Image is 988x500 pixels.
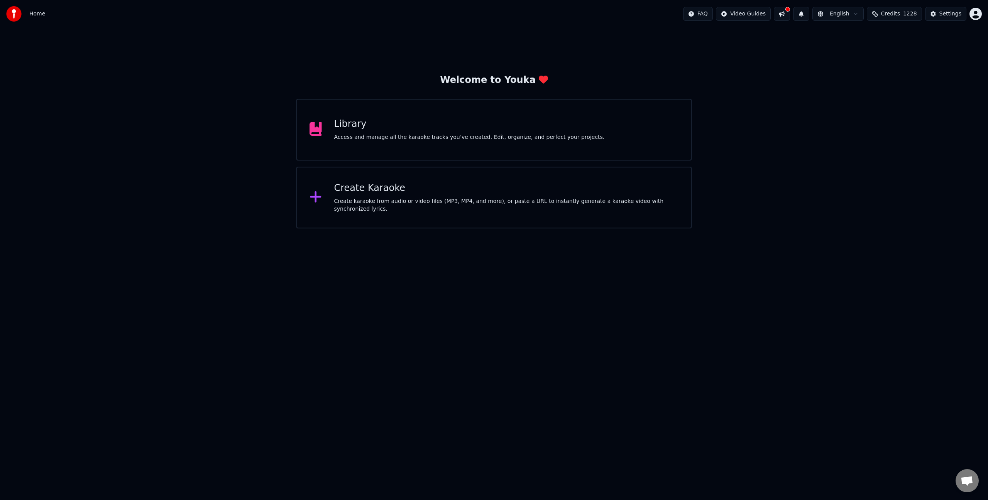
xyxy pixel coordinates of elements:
div: Welcome to Youka [440,74,548,86]
span: 1228 [903,10,917,18]
button: Settings [925,7,966,21]
nav: breadcrumb [29,10,45,18]
img: youka [6,6,22,22]
button: Video Guides [716,7,771,21]
button: Credits1228 [867,7,922,21]
span: Home [29,10,45,18]
div: Create Karaoke [334,182,679,194]
div: Settings [939,10,961,18]
div: Open chat [956,469,979,492]
span: Credits [881,10,900,18]
button: FAQ [683,7,713,21]
div: Library [334,118,605,130]
div: Create karaoke from audio or video files (MP3, MP4, and more), or paste a URL to instantly genera... [334,198,679,213]
div: Access and manage all the karaoke tracks you’ve created. Edit, organize, and perfect your projects. [334,133,605,141]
